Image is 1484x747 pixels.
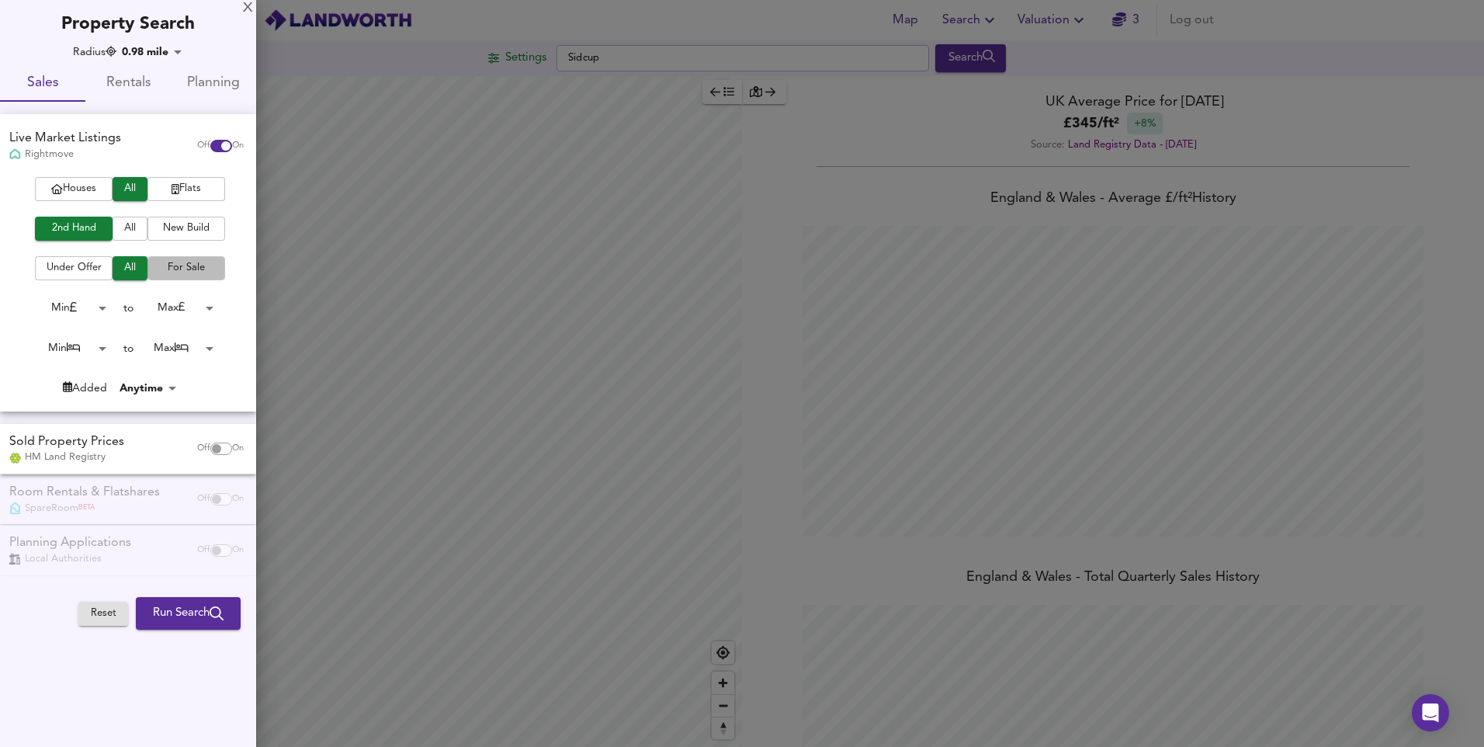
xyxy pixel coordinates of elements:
span: All [120,220,140,238]
button: For Sale [147,256,225,280]
button: Run Search [136,597,241,630]
div: Radius [73,44,116,60]
div: Open Intercom Messenger [1412,694,1449,731]
button: New Build [147,217,225,241]
span: 2nd Hand [43,220,105,238]
div: Added [63,380,107,396]
div: 0.98 mile [117,44,187,60]
button: All [113,217,147,241]
span: On [232,443,244,455]
div: Anytime [115,380,182,396]
div: Max [133,336,219,360]
div: Live Market Listings [9,130,121,148]
button: Flats [147,177,225,201]
span: On [232,140,244,152]
span: Planning [180,71,247,96]
img: Land Registry [9,453,21,464]
button: All [113,256,147,280]
div: Max [133,296,219,320]
span: All [120,180,140,198]
div: X [243,3,253,14]
div: to [123,341,133,356]
div: Sold Property Prices [9,433,124,451]
div: Min [26,296,112,320]
button: Under Offer [35,256,113,280]
span: New Build [155,220,217,238]
span: Houses [43,180,105,198]
span: Sales [9,71,76,96]
div: Min [26,336,112,360]
button: Houses [35,177,113,201]
span: Off [197,443,210,455]
div: Rightmove [9,148,121,162]
span: Run Search [153,603,224,624]
div: HM Land Registry [9,450,124,464]
span: For Sale [155,259,217,277]
div: to [123,301,133,316]
span: Flats [155,180,217,198]
button: All [113,177,147,201]
span: Rentals [95,71,161,96]
button: 2nd Hand [35,217,113,241]
button: Reset [78,602,128,626]
span: Under Offer [43,259,105,277]
span: All [120,259,140,277]
span: Reset [86,605,120,623]
img: Rightmove [9,148,21,162]
span: Off [197,140,210,152]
